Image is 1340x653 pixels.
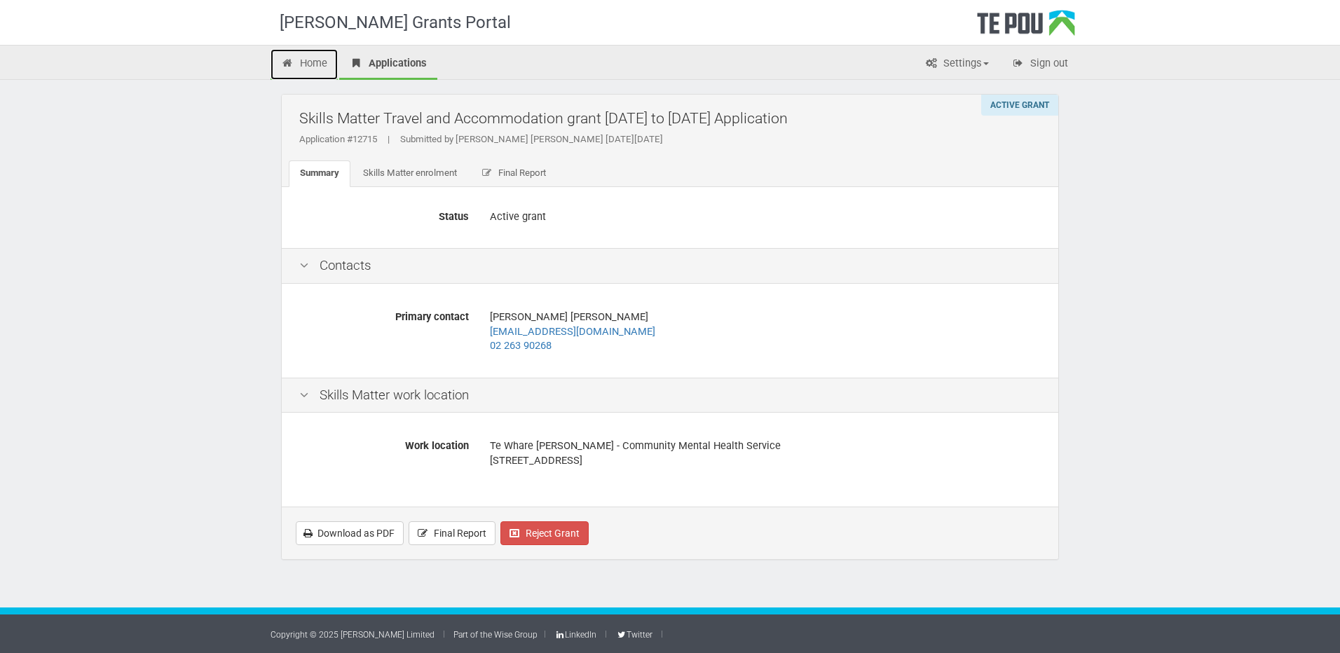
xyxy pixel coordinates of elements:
[271,630,435,640] a: Copyright © 2025 [PERSON_NAME] Limited
[299,133,1048,146] div: Application #12715 Submitted by [PERSON_NAME] [PERSON_NAME] [DATE][DATE]
[289,434,479,453] label: Work location
[271,49,338,80] a: Home
[500,521,589,545] a: Reject Grant
[977,10,1075,45] div: Te Pou Logo
[409,521,495,545] a: Final Report
[498,167,546,178] span: Final Report
[289,305,479,324] label: Primary contact
[282,248,1058,284] div: Contacts
[914,49,999,80] a: Settings
[490,205,1041,229] div: Active grant
[282,378,1058,413] div: Skills Matter work location
[554,630,596,640] a: LinkedIn
[981,95,1058,116] div: Active grant
[299,102,1048,135] h2: Skills Matter Travel and Accommodation grant [DATE] to [DATE] Application
[1001,49,1079,80] a: Sign out
[453,630,538,640] a: Part of the Wise Group
[615,630,652,640] a: Twitter
[339,49,437,80] a: Applications
[289,160,350,187] a: Summary
[490,439,1041,468] address: Te Whare [PERSON_NAME] - Community Mental Health Service [STREET_ADDRESS]
[296,521,404,545] a: Download as PDF
[352,160,468,187] a: Skills Matter enrolment
[470,160,557,187] a: Final Report
[526,528,580,539] span: Reject Grant
[490,339,552,352] a: 02 263 90268
[490,325,655,338] a: [EMAIL_ADDRESS][DOMAIN_NAME]
[377,134,400,144] span: |
[289,205,479,224] label: Status
[434,528,486,539] span: Final Report
[490,305,1041,358] div: [PERSON_NAME] [PERSON_NAME]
